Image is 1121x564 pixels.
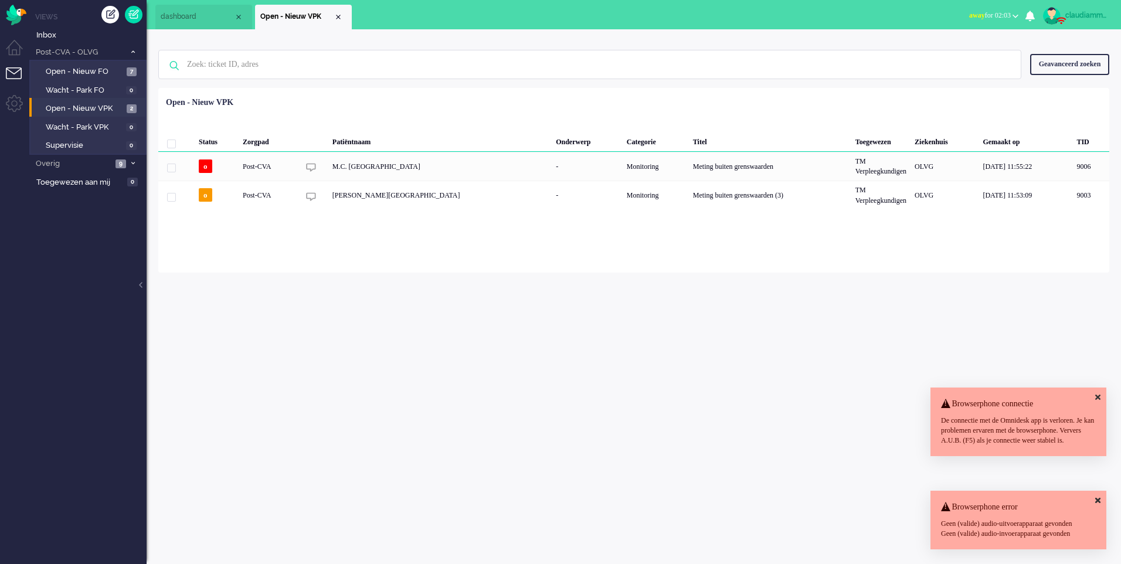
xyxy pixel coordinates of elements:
[159,50,189,81] img: ic-search-icon.svg
[234,12,243,22] div: Close tab
[255,5,352,29] li: View
[46,140,123,151] span: Supervisie
[689,128,851,152] div: Titel
[334,12,343,22] div: Close tab
[689,181,851,209] div: Meting buiten grenswaarden (3)
[34,28,147,41] a: Inbox
[127,104,137,113] span: 2
[623,152,689,181] div: Monitoring
[6,8,26,16] a: Omnidesk
[6,40,32,66] li: Dashboard menu
[969,11,985,19] span: away
[36,30,147,41] span: Inbox
[34,158,112,169] span: Overig
[34,175,147,188] a: Toegewezen aan mij 0
[158,181,1109,209] div: 9003
[166,97,233,108] div: Open - Nieuw VPK
[941,399,1096,408] h4: Browserphone connectie
[1072,152,1109,181] div: 9006
[126,86,137,95] span: 0
[979,152,1072,181] div: [DATE] 11:55:22
[941,519,1096,539] div: Geen (valide) audio-uitvoerapparaat gevonden Geen (valide) audio-invoerapparaat gevonden
[34,83,145,96] a: Wacht - Park FO 0
[6,5,26,25] img: flow_omnibird.svg
[155,5,252,29] li: Dashboard
[1030,54,1109,74] div: Geavanceerd zoeken
[126,123,137,132] span: 0
[46,66,124,77] span: Open - Nieuw FO
[6,95,32,121] li: Admin menu
[158,152,1109,181] div: 9006
[1041,7,1109,25] a: claudiammsc
[239,128,299,152] div: Zorgpad
[46,103,124,114] span: Open - Nieuw VPK
[46,85,123,96] span: Wacht - Park FO
[328,128,552,152] div: Patiëntnaam
[126,141,137,150] span: 0
[911,152,979,181] div: OLVG
[962,4,1025,29] li: awayfor 02:03
[127,67,137,76] span: 7
[1065,9,1109,21] div: claudiammsc
[979,181,1072,209] div: [DATE] 11:53:09
[161,12,234,22] span: dashboard
[851,128,911,152] div: Toegewezen
[328,181,552,209] div: [PERSON_NAME][GEOGRAPHIC_DATA]
[552,181,623,209] div: -
[851,181,911,209] div: TM Verpleegkundigen
[851,152,911,181] div: TM Verpleegkundigen
[306,162,316,172] img: ic_chat_grey.svg
[962,7,1025,24] button: awayfor 02:03
[34,64,145,77] a: Open - Nieuw FO 7
[552,152,623,181] div: -
[623,181,689,209] div: Monitoring
[239,181,299,209] div: Post-CVA
[34,101,145,114] a: Open - Nieuw VPK 2
[125,6,142,23] a: Quick Ticket
[35,12,147,22] li: Views
[328,152,552,181] div: M.C. [GEOGRAPHIC_DATA]
[34,138,145,151] a: Supervisie 0
[1072,181,1109,209] div: 9003
[127,178,138,186] span: 0
[101,6,119,23] div: Creëer ticket
[941,416,1096,446] div: De connectie met de Omnidesk app is verloren. Je kan problemen ervaren met de browserphone. Verve...
[116,159,126,168] span: 9
[46,122,123,133] span: Wacht - Park VPK
[941,502,1096,511] h4: Browserphone error
[689,152,851,181] div: Meting buiten grenswaarden
[239,152,299,181] div: Post-CVA
[552,128,623,152] div: Onderwerp
[34,120,145,133] a: Wacht - Park VPK 0
[306,192,316,202] img: ic_chat_grey.svg
[911,181,979,209] div: OLVG
[6,67,32,94] li: Tickets menu
[199,188,212,202] span: o
[36,177,124,188] span: Toegewezen aan mij
[178,50,1005,79] input: Zoek: ticket ID, adres
[260,12,334,22] span: Open - Nieuw VPK
[969,11,1011,19] span: for 02:03
[911,128,979,152] div: Ziekenhuis
[979,128,1072,152] div: Gemaakt op
[199,159,212,173] span: o
[1072,128,1109,152] div: TID
[34,47,125,58] span: Post-CVA - OLVG
[623,128,689,152] div: Categorie
[195,128,239,152] div: Status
